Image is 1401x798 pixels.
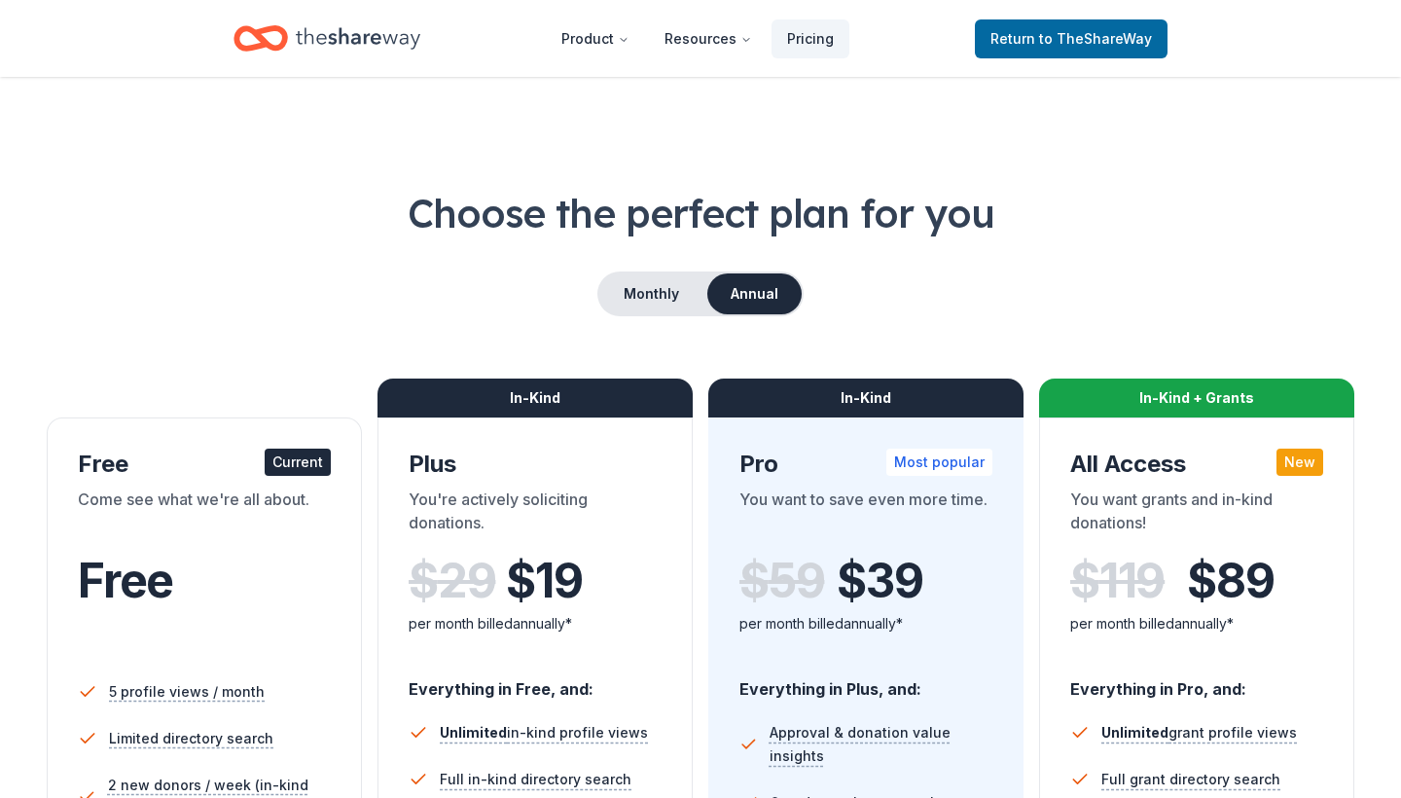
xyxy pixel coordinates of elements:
[739,612,992,635] div: per month billed annually*
[78,449,331,480] div: Free
[265,449,331,476] div: Current
[739,661,992,702] div: Everything in Plus, and:
[47,186,1354,240] h1: Choose the perfect plan for you
[506,554,582,608] span: $ 19
[1039,379,1354,417] div: In-Kind + Grants
[649,19,768,58] button: Resources
[409,488,662,542] div: You're actively soliciting donations.
[739,488,992,542] div: You want to save even more time.
[233,16,420,61] a: Home
[1070,661,1323,702] div: Everything in Pro, and:
[739,449,992,480] div: Pro
[772,19,849,58] a: Pricing
[707,273,802,314] button: Annual
[1101,724,1168,741] span: Unlimited
[975,19,1167,58] a: Returnto TheShareWay
[409,449,662,480] div: Plus
[837,554,922,608] span: $ 39
[1101,768,1280,791] span: Full grant directory search
[1187,554,1274,608] span: $ 89
[990,27,1152,51] span: Return
[1276,449,1323,476] div: New
[78,552,173,609] span: Free
[109,680,265,704] span: 5 profile views / month
[1070,488,1323,542] div: You want grants and in-kind donations!
[109,727,273,750] span: Limited directory search
[886,449,992,476] div: Most popular
[1039,30,1152,47] span: to TheShareWay
[546,19,645,58] button: Product
[599,273,703,314] button: Monthly
[1070,612,1323,635] div: per month billed annually*
[1101,724,1297,741] span: grant profile views
[409,661,662,702] div: Everything in Free, and:
[409,612,662,635] div: per month billed annually*
[1070,449,1323,480] div: All Access
[440,768,631,791] span: Full in-kind directory search
[770,721,992,768] span: Approval & donation value insights
[440,724,507,741] span: Unlimited
[78,488,331,542] div: Come see what we're all about.
[546,16,849,61] nav: Main
[708,379,1024,417] div: In-Kind
[377,379,693,417] div: In-Kind
[440,724,648,741] span: in-kind profile views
